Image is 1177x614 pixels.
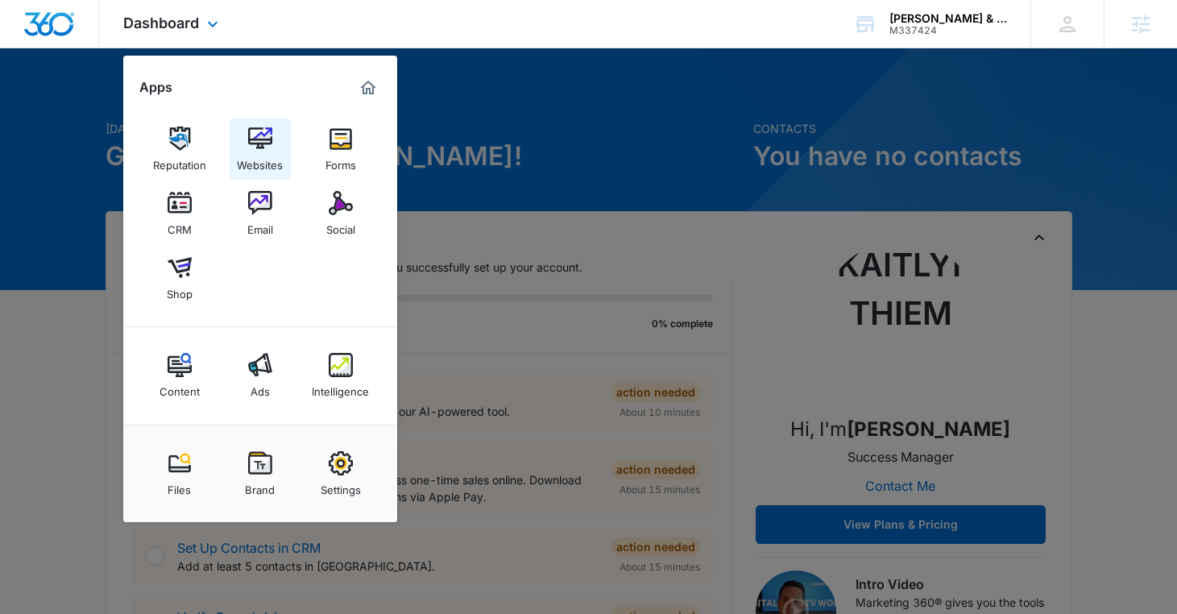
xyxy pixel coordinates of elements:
a: Shop [149,247,210,309]
a: Websites [230,118,291,180]
a: CRM [149,183,210,244]
a: Intelligence [310,345,371,406]
a: Social [310,183,371,244]
a: Settings [310,443,371,504]
a: Files [149,443,210,504]
div: Files [168,475,191,496]
div: Social [326,215,355,236]
div: Email [247,215,273,236]
div: Intelligence [312,377,369,398]
div: Forms [325,151,356,172]
div: Reputation [153,151,206,172]
a: Reputation [149,118,210,180]
div: Shop [167,280,193,301]
div: Ads [251,377,270,398]
div: account name [889,12,1007,25]
a: Content [149,345,210,406]
div: Settings [321,475,361,496]
div: CRM [168,215,192,236]
div: Content [160,377,200,398]
div: Brand [245,475,275,496]
h2: Apps [139,80,172,95]
a: Forms [310,118,371,180]
div: account id [889,25,1007,36]
a: Brand [230,443,291,504]
div: Websites [237,151,283,172]
a: Email [230,183,291,244]
a: Ads [230,345,291,406]
span: Dashboard [123,15,199,31]
a: Marketing 360® Dashboard [355,75,381,101]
